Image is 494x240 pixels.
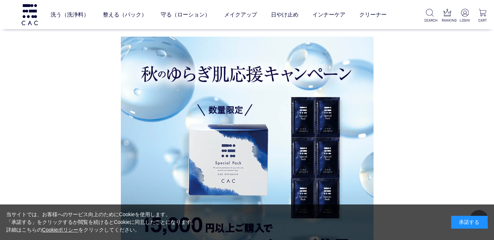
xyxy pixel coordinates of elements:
[161,5,210,24] a: 守る（ローション）
[271,5,298,24] a: 日やけ止め
[42,227,79,233] a: Cookieポリシー
[6,211,197,234] div: 当サイトでは、お客様へのサービス向上のためにCookieを使用します。 「承諾する」をクリックするか閲覧を続けるとCookieに同意したことになります。 詳細はこちらの をクリックしてください。
[21,4,39,25] img: logo
[424,18,435,23] p: SEARCH
[224,5,257,24] a: メイクアップ
[477,9,488,23] a: CART
[459,18,471,23] p: LOGIN
[459,9,471,23] a: LOGIN
[359,5,387,24] a: クリーナー
[451,216,488,229] div: 承諾する
[424,9,435,23] a: SEARCH
[442,9,453,23] a: RANKING
[312,5,345,24] a: インナーケア
[477,18,488,23] p: CART
[51,5,89,24] a: 洗う（洗浄料）
[442,18,453,23] p: RANKING
[103,5,147,24] a: 整える（パック）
